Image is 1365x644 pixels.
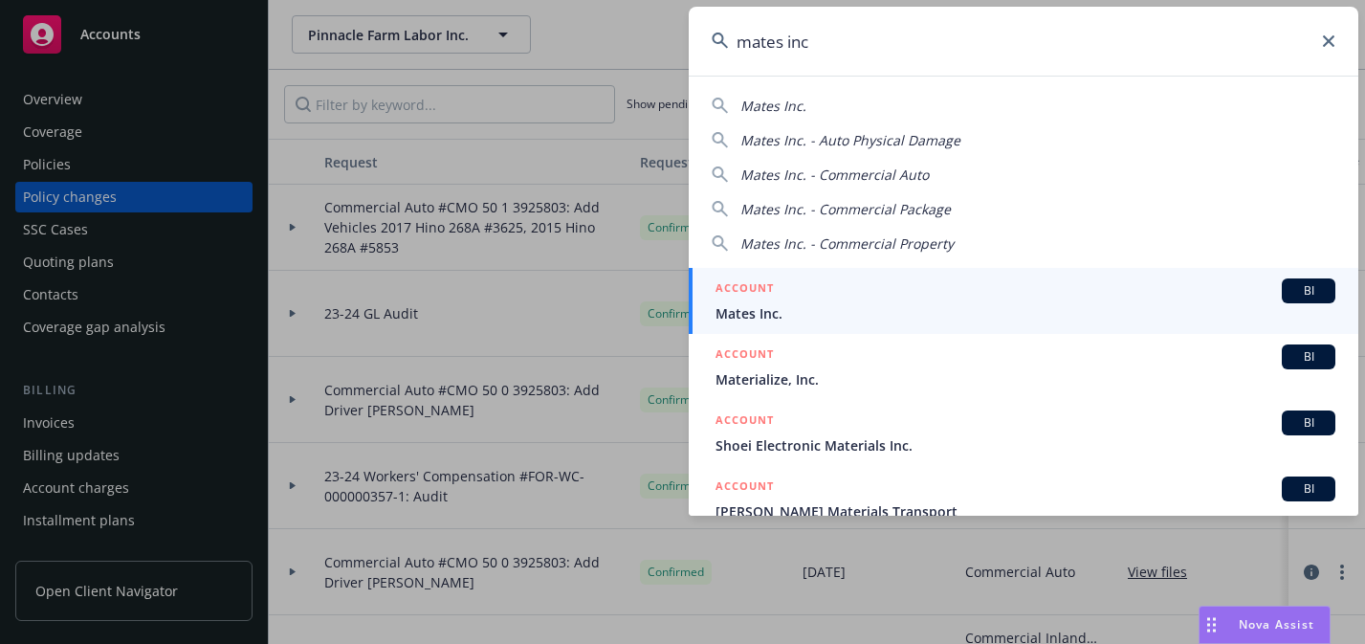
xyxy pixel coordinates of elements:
button: Nova Assist [1199,606,1331,644]
h5: ACCOUNT [716,278,774,301]
h5: ACCOUNT [716,344,774,367]
a: ACCOUNTBIMaterialize, Inc. [689,334,1358,400]
span: Mates Inc. - Commercial Package [740,200,951,218]
span: BI [1289,414,1328,432]
span: BI [1289,282,1328,300]
span: Mates Inc. [740,97,806,115]
a: ACCOUNTBIShoei Electronic Materials Inc. [689,400,1358,466]
span: Shoei Electronic Materials Inc. [716,435,1335,455]
span: Mates Inc. [716,303,1335,323]
div: Drag to move [1200,607,1223,643]
h5: ACCOUNT [716,411,774,433]
span: Mates Inc. - Commercial Property [740,234,954,253]
span: BI [1289,480,1328,498]
span: BI [1289,348,1328,366]
a: ACCOUNTBI[PERSON_NAME] Materials Transport [689,466,1358,532]
span: Nova Assist [1239,616,1314,633]
input: Search... [689,7,1358,76]
span: Mates Inc. - Auto Physical Damage [740,131,960,149]
span: Materialize, Inc. [716,369,1335,389]
span: Mates Inc. - Commercial Auto [740,166,929,184]
span: [PERSON_NAME] Materials Transport [716,501,1335,522]
h5: ACCOUNT [716,477,774,500]
a: ACCOUNTBIMates Inc. [689,268,1358,334]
